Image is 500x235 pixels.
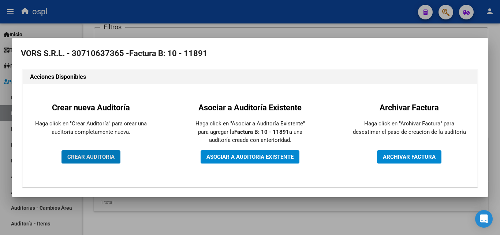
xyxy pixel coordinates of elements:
[21,47,479,60] h2: VORS S.R.L. - 30710637365 -
[30,73,470,81] h1: Acciones Disponibles
[61,150,120,164] button: CREAR AUDITORIA
[34,120,148,136] p: Haga click en "Crear Auditoría" para crear una auditoría completamente nueva.
[67,154,115,160] span: CREAR AUDITORIA
[201,150,299,164] button: ASOCIAR A AUDITORIA EXISTENTE
[234,129,289,135] strong: Factura B: 10 - 11891
[377,150,441,164] button: ARCHIVAR FACTURA
[206,154,294,160] span: ASOCIAR A AUDITORIA EXISTENTE
[352,120,466,136] p: Haga click en "Archivar Factura" para desestimar el paso de creación de la auditoría
[193,120,307,144] p: Haga click en "Asociar a Auditoría Existente" para agregar la a una auditoría creada con anterior...
[383,154,436,160] span: ARCHIVAR FACTURA
[475,210,493,228] div: Open Intercom Messenger
[129,49,208,58] strong: Factura B: 10 - 11891
[193,102,307,114] h2: Asociar a Auditoría Existente
[34,102,148,114] h2: Crear nueva Auditoría
[352,102,466,114] h2: Archivar Factura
